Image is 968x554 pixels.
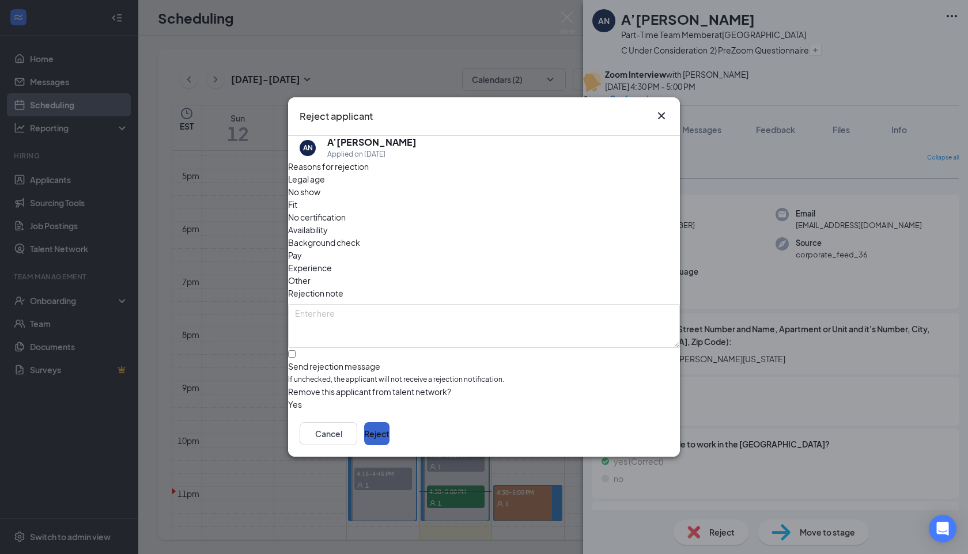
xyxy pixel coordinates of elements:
[300,422,357,445] button: Cancel
[288,398,302,411] span: Yes
[288,223,328,236] span: Availability
[288,173,325,185] span: Legal age
[288,350,296,358] input: Send rejection messageIf unchecked, the applicant will not receive a rejection notification.
[288,236,360,249] span: Background check
[327,136,417,149] h5: A’[PERSON_NAME]
[288,274,311,287] span: Other
[303,143,313,153] div: AN
[288,161,369,172] span: Reasons for rejection
[288,261,332,274] span: Experience
[288,185,320,198] span: No show
[288,374,680,385] span: If unchecked, the applicant will not receive a rejection notification.
[288,198,297,211] span: Fit
[655,109,668,123] button: Close
[288,211,346,223] span: No certification
[288,386,451,397] span: Remove this applicant from talent network?
[288,361,680,372] div: Send rejection message
[364,422,390,445] button: Reject
[327,149,417,160] div: Applied on [DATE]
[288,249,302,261] span: Pay
[929,515,956,542] div: Open Intercom Messenger
[288,288,343,298] span: Rejection note
[300,109,373,124] h3: Reject applicant
[655,109,668,123] svg: Cross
